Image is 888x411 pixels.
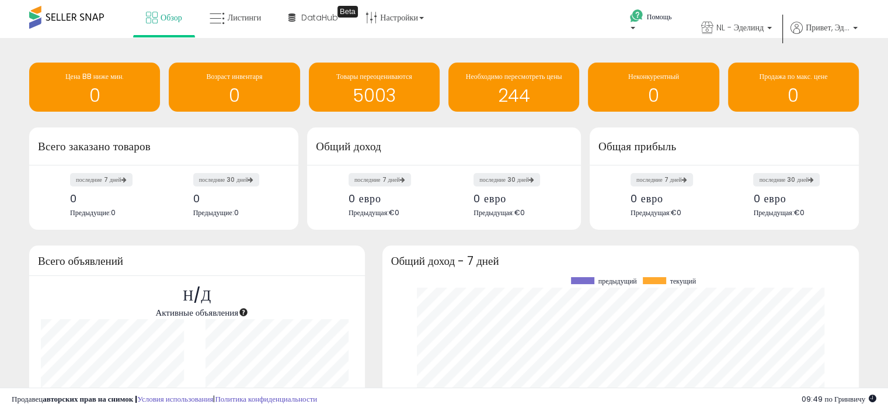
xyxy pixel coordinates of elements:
[193,208,234,217] font: Предыдущие:
[753,191,786,206] font: 0 евро
[628,71,679,81] font: Неконкурентный
[631,208,671,217] font: Предыдущая:
[309,63,440,112] a: Товары переоцениваются 5003
[89,83,100,108] font: 0
[692,10,781,48] a: NL - Эделинд
[301,12,338,23] font: DataHub
[473,191,506,206] font: 0 евро
[647,12,672,22] font: Помощь
[238,307,249,317] div: Якорь подсказки
[349,191,381,206] font: 0 евро
[43,393,137,405] font: авторских прав на снимок |
[791,22,858,48] a: Привет, Эделинд
[12,393,43,405] font: Продавец
[588,63,719,112] a: Неконкурентный 0
[70,208,111,217] font: Предыдущие:
[38,139,151,154] font: Всего заказано товаров
[70,191,77,206] font: 0
[349,208,389,217] font: Предыдущая:
[788,83,799,108] font: 0
[473,208,514,217] font: Предыдущая:
[213,393,215,405] font: |
[169,63,300,112] a: Возраст инвентаря 0
[598,276,637,286] font: предыдущий
[228,12,262,23] font: Листинги
[636,175,682,184] font: последние 7 дней
[802,393,865,405] font: 09:49 по Гринвичу
[65,71,124,81] font: Цена BB ниже мин.
[155,306,238,319] font: Активные объявления
[716,22,764,33] font: NL - Эделинд
[29,63,160,112] a: Цена BB ниже мин. 0
[391,253,499,269] font: Общий доход - 7 дней
[802,393,876,405] span: 2025-10-9 10:01 GMT
[380,12,418,23] font: Настройки
[466,71,562,81] font: Необходимо пересмотреть цены
[759,175,809,184] font: последние 30 дней
[479,175,529,184] font: последние 30 дней
[199,175,249,184] font: последние 30 дней
[448,63,579,112] a: Необходимо пересмотреть цены 244
[316,139,381,154] font: Общий доход
[631,191,663,206] font: 0 евро
[137,393,213,405] a: Условия использования
[389,208,399,217] font: €0
[337,6,358,18] div: Tooltip anchor
[336,71,412,81] font: Товары переоцениваются
[598,139,676,154] font: Общая прибыль
[671,208,681,217] font: €0
[215,393,317,405] a: Политика конфиденциальности
[728,63,859,112] a: Продажа по макс. цене 0
[354,175,400,184] font: последние 7 дней
[806,22,865,33] font: Привет, Эделинд
[759,71,827,81] font: Продажа по макс. цене
[629,9,644,23] i: Получить помощь
[794,208,805,217] font: €0
[193,191,200,206] font: 0
[670,276,696,286] font: текущий
[111,208,116,217] font: 0
[498,83,530,108] font: 244
[648,83,659,108] font: 0
[753,208,793,217] font: Предыдущая:
[234,208,239,217] font: 0
[514,208,524,217] font: €0
[229,83,240,108] font: 0
[183,285,211,306] font: Н/Д
[76,175,121,184] font: последние 7 дней
[353,83,396,108] font: 5003
[38,253,123,269] font: Всего объявлений
[161,12,182,23] font: Обзор
[206,71,262,81] font: Возраст инвентаря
